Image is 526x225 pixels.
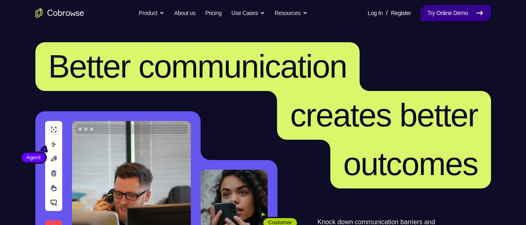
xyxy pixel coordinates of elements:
[174,5,195,21] a: About us
[386,8,388,18] span: /
[275,5,308,21] button: Resources
[391,5,411,21] a: Register
[205,5,221,21] a: Pricing
[421,5,491,21] a: Try Online Demo
[48,48,347,84] span: Better communication
[368,5,383,21] a: Log In
[139,5,164,21] button: Product
[231,5,265,21] button: Use Cases
[343,146,478,182] span: outcomes
[35,8,84,18] a: Go to the home page
[290,97,478,133] span: creates better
